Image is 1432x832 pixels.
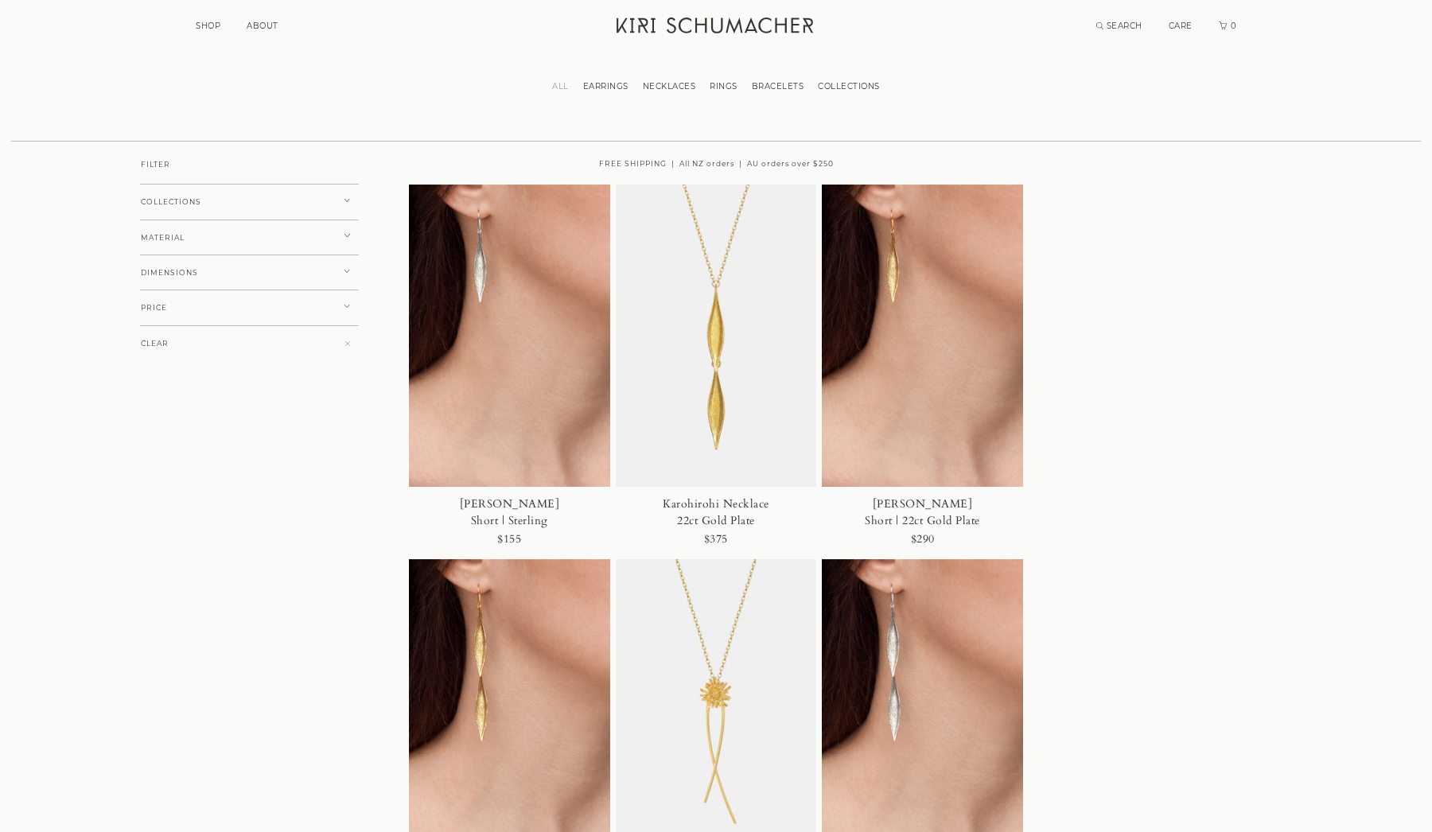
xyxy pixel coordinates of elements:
a: Kiri Schumacher Home [607,8,826,48]
a: Karohirohi Necklace22ct Gold Plate$375 [616,185,817,559]
div: [PERSON_NAME] Short | 22ct Gold Plate [858,496,987,529]
button: PRICE [140,290,359,326]
div: $290 [911,529,935,550]
span: DIMENSIONS [141,269,198,277]
a: SHOP [196,21,220,31]
a: CARE [1169,21,1193,31]
div: [PERSON_NAME] Short | Sterling [446,496,574,529]
button: CLEAR [140,325,359,362]
button: MATERIAL [140,220,359,256]
a: [PERSON_NAME]Short | 22ct Gold Plate$290 [822,185,1023,559]
a: [PERSON_NAME]Short | Sterling$155 [409,185,610,559]
span: 0 [1229,21,1237,31]
a: Search [1096,21,1142,31]
div: $375 [704,529,728,550]
span: PRICE [141,304,167,312]
a: COLLECTIONS [811,81,887,91]
div: FREE SHIPPING | All NZ orders | AU orders over $250 [409,140,1023,185]
span: SEARCH [1107,21,1142,31]
button: DIMENSIONS [140,255,359,291]
img: Karohirohi Necklace 22ct Gold Plate [616,185,817,487]
span: CLEAR [141,340,169,348]
a: ABOUT [247,21,278,31]
span: FILTER [141,161,170,169]
a: Cart [1219,21,1238,31]
a: ALL [545,81,576,91]
span: MATERIAL [141,234,185,242]
div: Karohirohi Necklace 22ct Gold Plate [652,496,780,529]
a: BRACELETS [745,81,811,91]
span: COLLECTIONS [141,198,201,206]
a: RINGS [702,81,745,91]
div: $155 [497,529,521,550]
a: NECKLACES [636,81,703,91]
button: COLLECTIONS [140,184,359,220]
a: EARRINGS [576,81,636,91]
